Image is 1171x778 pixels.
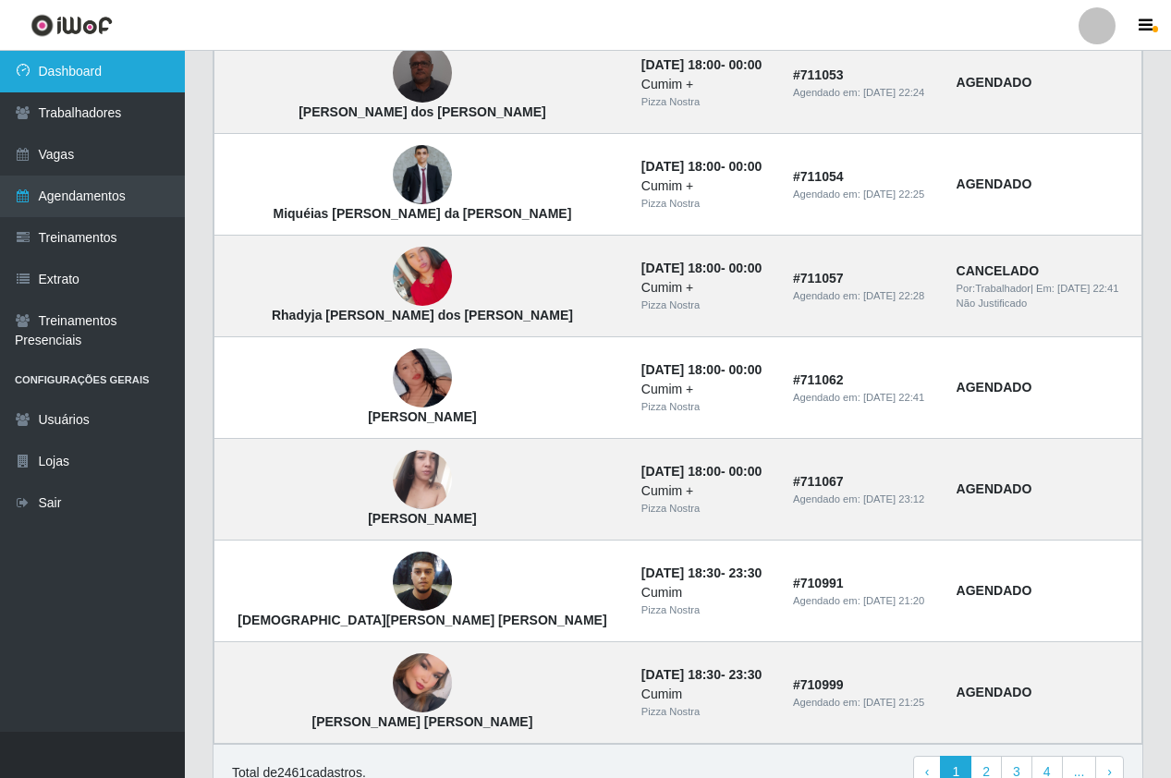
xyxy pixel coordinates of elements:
[863,595,924,606] time: [DATE] 21:20
[641,278,771,298] div: Cumim +
[863,493,924,504] time: [DATE] 23:12
[393,641,452,725] img: Jéssica Mayara Lima
[641,159,762,174] strong: -
[793,288,934,304] div: Agendado em:
[957,685,1032,699] strong: AGENDADO
[641,94,771,110] div: Pizza Nostra
[793,695,934,711] div: Agendado em:
[641,75,771,94] div: Cumim +
[641,464,721,479] time: [DATE] 18:00
[393,34,452,113] img: Severino Ramos dos Santos
[793,85,934,101] div: Agendado em:
[641,667,762,682] strong: -
[274,206,572,221] strong: Miquéias [PERSON_NAME] da [PERSON_NAME]
[863,188,924,200] time: [DATE] 22:25
[863,87,924,98] time: [DATE] 22:24
[793,593,934,609] div: Agendado em:
[641,380,771,399] div: Cumim +
[729,159,762,174] time: 00:00
[641,57,721,72] time: [DATE] 18:00
[957,281,1130,297] div: | Em:
[957,283,1031,294] span: Por: Trabalhador
[957,481,1032,496] strong: AGENDADO
[641,261,721,275] time: [DATE] 18:00
[729,464,762,479] time: 00:00
[793,187,934,202] div: Agendado em:
[793,169,844,184] strong: # 711054
[641,565,721,580] time: [DATE] 18:30
[641,602,771,618] div: Pizza Nostra
[312,714,533,729] strong: [PERSON_NAME] [PERSON_NAME]
[238,613,606,627] strong: [DEMOGRAPHIC_DATA][PERSON_NAME] [PERSON_NAME]
[729,667,762,682] time: 23:30
[299,104,546,119] strong: [PERSON_NAME] dos [PERSON_NAME]
[957,583,1032,598] strong: AGENDADO
[641,159,721,174] time: [DATE] 18:00
[641,57,762,72] strong: -
[863,392,924,403] time: [DATE] 22:41
[957,263,1039,278] strong: CANCELADO
[641,362,762,377] strong: -
[641,298,771,313] div: Pizza Nostra
[272,308,573,322] strong: Rhadyja [PERSON_NAME] dos [PERSON_NAME]
[793,372,844,387] strong: # 711062
[368,511,476,526] strong: [PERSON_NAME]
[641,362,721,377] time: [DATE] 18:00
[641,399,771,415] div: Pizza Nostra
[863,290,924,301] time: [DATE] 22:28
[393,326,452,432] img: Izabele Juliene Santos
[729,261,762,275] time: 00:00
[641,667,721,682] time: [DATE] 18:30
[393,428,452,533] img: Mylena Santos Barbosa
[957,380,1032,395] strong: AGENDADO
[641,464,762,479] strong: -
[641,261,762,275] strong: -
[368,409,476,424] strong: [PERSON_NAME]
[641,704,771,720] div: Pizza Nostra
[793,67,844,82] strong: # 711053
[729,565,762,580] time: 23:30
[641,583,771,602] div: Cumim
[793,474,844,489] strong: # 711067
[793,390,934,406] div: Agendado em:
[957,296,1130,311] div: Não Justificado
[793,271,844,286] strong: # 711057
[793,677,844,692] strong: # 710999
[863,697,924,708] time: [DATE] 21:25
[641,176,771,196] div: Cumim +
[641,685,771,704] div: Cumim
[957,75,1032,90] strong: AGENDADO
[641,481,771,501] div: Cumim +
[641,565,762,580] strong: -
[729,362,762,377] time: 00:00
[393,145,452,204] img: Miquéias Henderson da Silva Santos
[793,492,934,507] div: Agendado em:
[393,225,452,330] img: Rhadyja Julia dos Santos Silva Oliveira
[30,14,113,37] img: CoreUI Logo
[957,176,1032,191] strong: AGENDADO
[1057,283,1118,294] time: [DATE] 22:41
[729,57,762,72] time: 00:00
[793,576,844,590] strong: # 710991
[641,501,771,517] div: Pizza Nostra
[641,196,771,212] div: Pizza Nostra
[393,542,452,621] img: Christian Wesley Marcos da Silva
